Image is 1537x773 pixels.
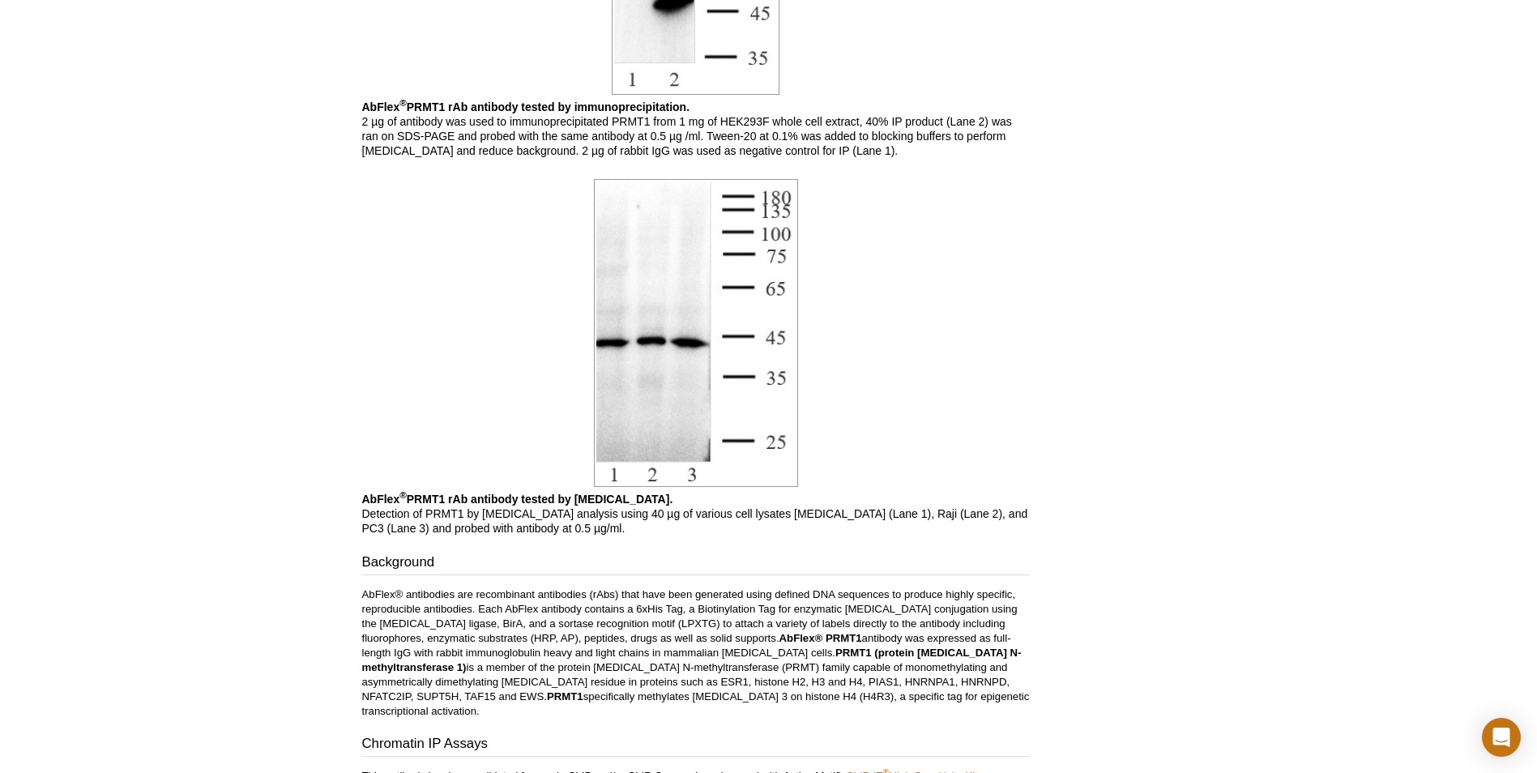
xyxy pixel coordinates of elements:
[362,647,1022,673] strong: PRMT1 (protein [MEDICAL_DATA] N-methyltransferase 1)
[779,632,862,644] strong: AbFlex® PRMT1
[1482,718,1521,757] div: Open Intercom Messenger
[362,734,1030,757] h3: Chromatin IP Assays
[399,489,407,500] sup: ®
[594,179,798,487] img: AbFlex<sup>®</sup> PRMT1 antibody (rAb) tested by Western blot.
[362,553,1030,575] h3: Background
[547,690,583,703] strong: PRMT1
[362,100,1030,158] p: 2 µg of antibody was used to immunoprecipitated PRMT1 from 1 mg of HEK293F whole cell extract, 40...
[362,492,1030,536] p: Detection of PRMT1 by [MEDICAL_DATA] analysis using 40 µg of various cell lysates [MEDICAL_DATA] ...
[362,493,673,506] b: AbFlex PRMT1 rAb antibody tested by [MEDICAL_DATA].
[362,587,1030,719] p: AbFlex® antibodies are recombinant antibodies (rAbs) that have been generated using defined DNA s...
[362,100,690,113] b: AbFlex PRMT1 rAb antibody tested by immunoprecipitation.
[399,98,407,109] sup: ®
